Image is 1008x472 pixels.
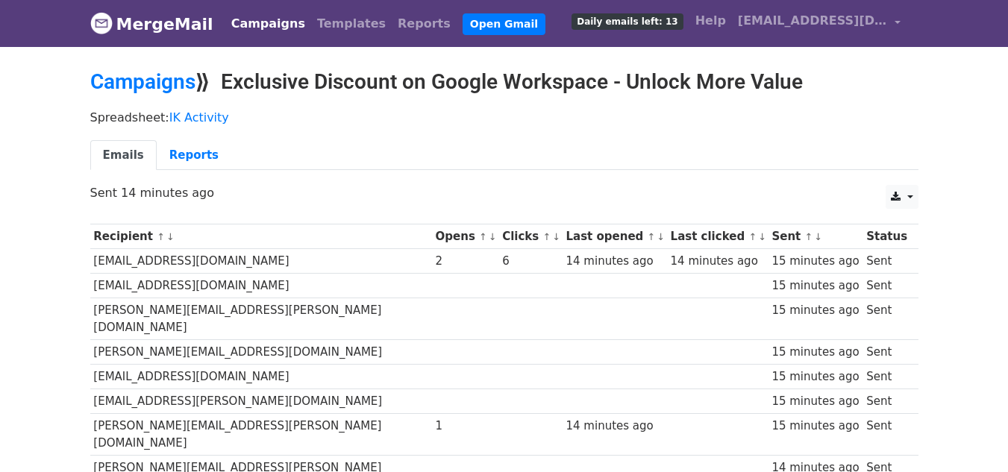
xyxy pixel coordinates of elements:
[667,224,768,249] th: Last clicked
[436,253,495,270] div: 2
[479,231,487,242] a: ↑
[502,253,559,270] div: 6
[542,231,551,242] a: ↑
[771,368,859,386] div: 15 minutes ago
[90,224,432,249] th: Recipient
[90,298,432,340] td: [PERSON_NAME][EMAIL_ADDRESS][PERSON_NAME][DOMAIN_NAME]
[311,9,392,39] a: Templates
[90,365,432,389] td: [EMAIL_ADDRESS][DOMAIN_NAME]
[648,231,656,242] a: ↑
[169,110,229,125] a: IK Activity
[90,389,432,414] td: [EMAIL_ADDRESS][PERSON_NAME][DOMAIN_NAME]
[552,231,560,242] a: ↓
[863,274,910,298] td: Sent
[566,418,663,435] div: 14 minutes ago
[90,8,213,40] a: MergeMail
[732,6,907,41] a: [EMAIL_ADDRESS][DOMAIN_NAME]
[768,224,863,249] th: Sent
[436,418,495,435] div: 1
[90,12,113,34] img: MergeMail logo
[771,302,859,319] div: 15 minutes ago
[863,339,910,364] td: Sent
[566,6,689,36] a: Daily emails left: 13
[671,253,765,270] div: 14 minutes ago
[748,231,757,242] a: ↑
[392,9,457,39] a: Reports
[738,12,887,30] span: [EMAIL_ADDRESS][DOMAIN_NAME]
[566,253,663,270] div: 14 minutes ago
[225,9,311,39] a: Campaigns
[90,274,432,298] td: [EMAIL_ADDRESS][DOMAIN_NAME]
[157,140,231,171] a: Reports
[657,231,665,242] a: ↓
[489,231,497,242] a: ↓
[804,231,813,242] a: ↑
[758,231,766,242] a: ↓
[814,231,822,242] a: ↓
[90,339,432,364] td: [PERSON_NAME][EMAIL_ADDRESS][DOMAIN_NAME]
[90,185,918,201] p: Sent 14 minutes ago
[771,418,859,435] div: 15 minutes ago
[771,253,859,270] div: 15 minutes ago
[863,365,910,389] td: Sent
[689,6,732,36] a: Help
[863,249,910,274] td: Sent
[90,69,918,95] h2: ⟫ Exclusive Discount on Google Workspace - Unlock More Value
[90,69,195,94] a: Campaigns
[157,231,165,242] a: ↑
[563,224,667,249] th: Last opened
[90,140,157,171] a: Emails
[90,249,432,274] td: [EMAIL_ADDRESS][DOMAIN_NAME]
[166,231,175,242] a: ↓
[771,344,859,361] div: 15 minutes ago
[771,277,859,295] div: 15 minutes ago
[863,414,910,456] td: Sent
[463,13,545,35] a: Open Gmail
[771,393,859,410] div: 15 minutes ago
[432,224,499,249] th: Opens
[90,414,432,456] td: [PERSON_NAME][EMAIL_ADDRESS][PERSON_NAME][DOMAIN_NAME]
[863,298,910,340] td: Sent
[863,389,910,414] td: Sent
[498,224,562,249] th: Clicks
[863,224,910,249] th: Status
[90,110,918,125] p: Spreadsheet:
[572,13,683,30] span: Daily emails left: 13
